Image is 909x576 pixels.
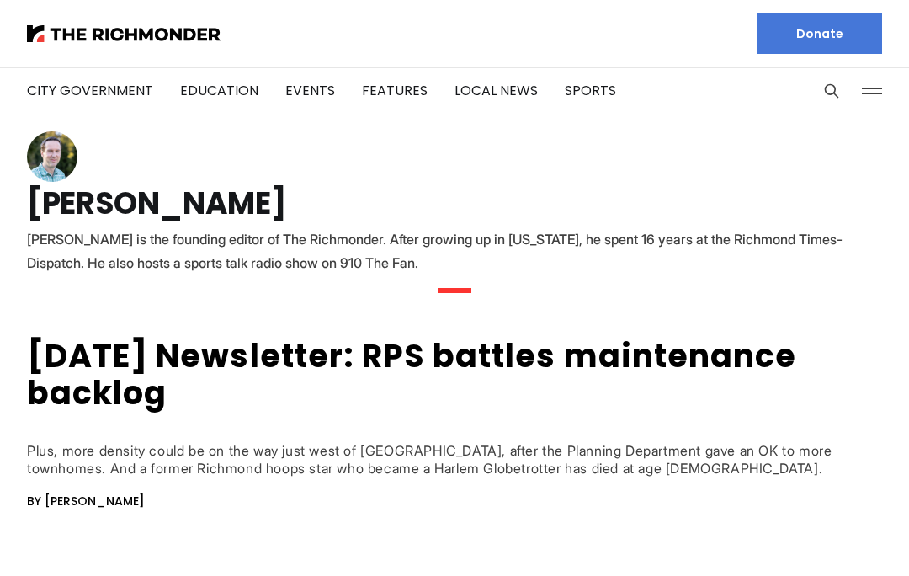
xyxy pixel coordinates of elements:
a: [DATE] Newsletter: RPS battles maintenance backlog [27,333,796,415]
a: Education [180,81,258,100]
div: Plus, more density could be on the way just west of [GEOGRAPHIC_DATA], after the Planning Departm... [27,442,882,477]
button: Search this site [819,78,844,104]
a: Donate [757,13,882,54]
a: Local News [454,81,538,100]
img: The Richmonder [27,25,221,42]
a: City Government [27,81,153,100]
a: Events [285,81,335,100]
img: Michael Phillips [27,131,77,182]
a: Sports [565,81,616,100]
span: By [PERSON_NAME] [27,493,145,509]
a: Features [362,81,428,100]
h1: [PERSON_NAME] [27,190,882,217]
div: [PERSON_NAME] is the founding editor of The Richmonder. After growing up in [US_STATE], he spent ... [27,227,882,275]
